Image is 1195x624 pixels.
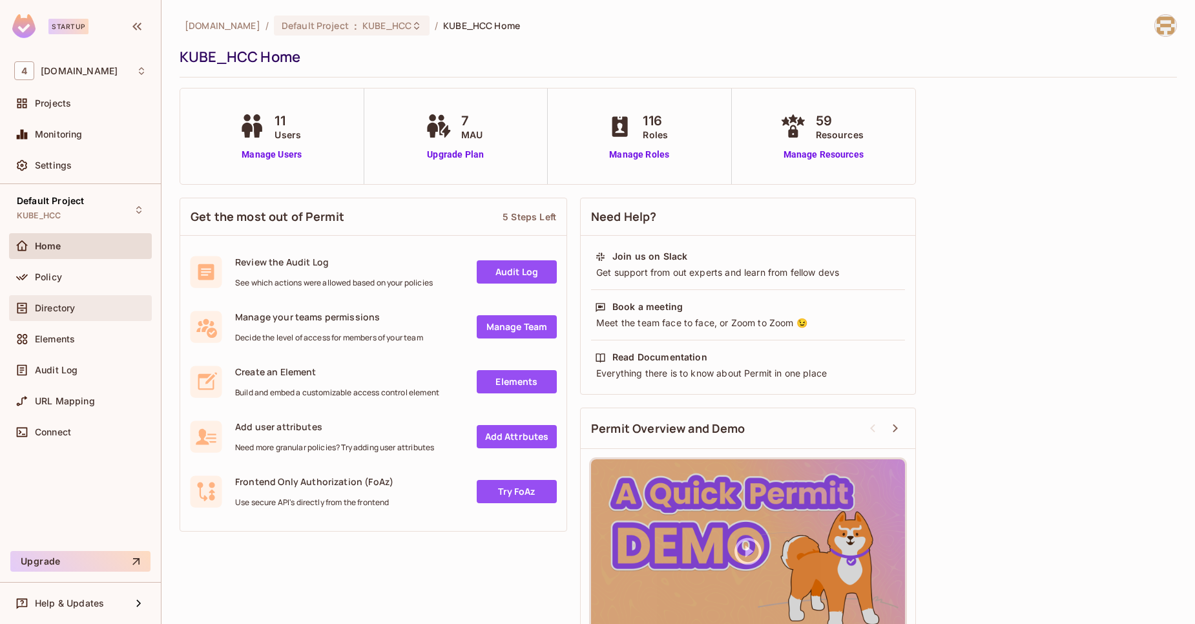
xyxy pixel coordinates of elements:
span: MAU [461,128,483,141]
a: Upgrade Plan [422,148,489,161]
a: Audit Log [477,260,557,284]
span: Get the most out of Permit [191,209,344,225]
div: Book a meeting [612,300,683,313]
span: Default Project [17,196,84,206]
span: Connect [35,427,71,437]
span: Projects [35,98,71,109]
div: Everything there is to know about Permit in one place [595,367,901,380]
span: Users [275,128,301,141]
div: Get support from out experts and learn from fellow devs [595,266,901,279]
div: Read Documentation [612,351,707,364]
span: KUBE_HCC [362,19,411,32]
span: Need Help? [591,209,657,225]
span: Create an Element [235,366,439,378]
li: / [435,19,438,32]
a: Try FoAz [477,480,557,503]
span: Settings [35,160,72,171]
span: Build and embed a customizable access control element [235,388,439,398]
span: 116 [643,111,668,130]
span: Default Project [282,19,349,32]
button: Upgrade [10,551,151,572]
a: Manage Users [236,148,307,161]
div: KUBE_HCC Home [180,47,1170,67]
span: Use secure API's directly from the frontend [235,497,393,508]
a: Manage Team [477,315,557,338]
span: Workspace: 46labs.com [41,66,118,76]
span: Help & Updates [35,598,104,608]
span: 59 [816,111,864,130]
span: Directory [35,303,75,313]
span: See which actions were allowed based on your policies [235,278,433,288]
span: Home [35,241,61,251]
span: URL Mapping [35,396,95,406]
span: Review the Audit Log [235,256,433,268]
span: Manage your teams permissions [235,311,423,323]
span: Need more granular policies? Try adding user attributes [235,442,434,453]
span: KUBE_HCC Home [443,19,520,32]
span: Frontend Only Authorization (FoAz) [235,475,393,488]
span: KUBE_HCC [17,211,61,221]
a: Add Attrbutes [477,425,557,448]
span: : [353,21,358,31]
span: Add user attributes [235,421,434,433]
img: ali.sheikh@46labs.com [1155,15,1176,36]
div: Startup [48,19,88,34]
span: 7 [461,111,483,130]
span: Policy [35,272,62,282]
a: Manage Roles [604,148,674,161]
span: Decide the level of access for members of your team [235,333,423,343]
li: / [265,19,269,32]
div: Join us on Slack [612,250,687,263]
span: Resources [816,128,864,141]
a: Manage Resources [777,148,870,161]
span: the active workspace [185,19,260,32]
span: Audit Log [35,365,78,375]
div: Meet the team face to face, or Zoom to Zoom 😉 [595,317,901,329]
span: Permit Overview and Demo [591,421,745,437]
span: Elements [35,334,75,344]
div: 5 Steps Left [503,211,556,223]
span: Monitoring [35,129,83,140]
img: SReyMgAAAABJRU5ErkJggg== [12,14,36,38]
span: 11 [275,111,301,130]
span: 4 [14,61,34,80]
span: Roles [643,128,668,141]
a: Elements [477,370,557,393]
